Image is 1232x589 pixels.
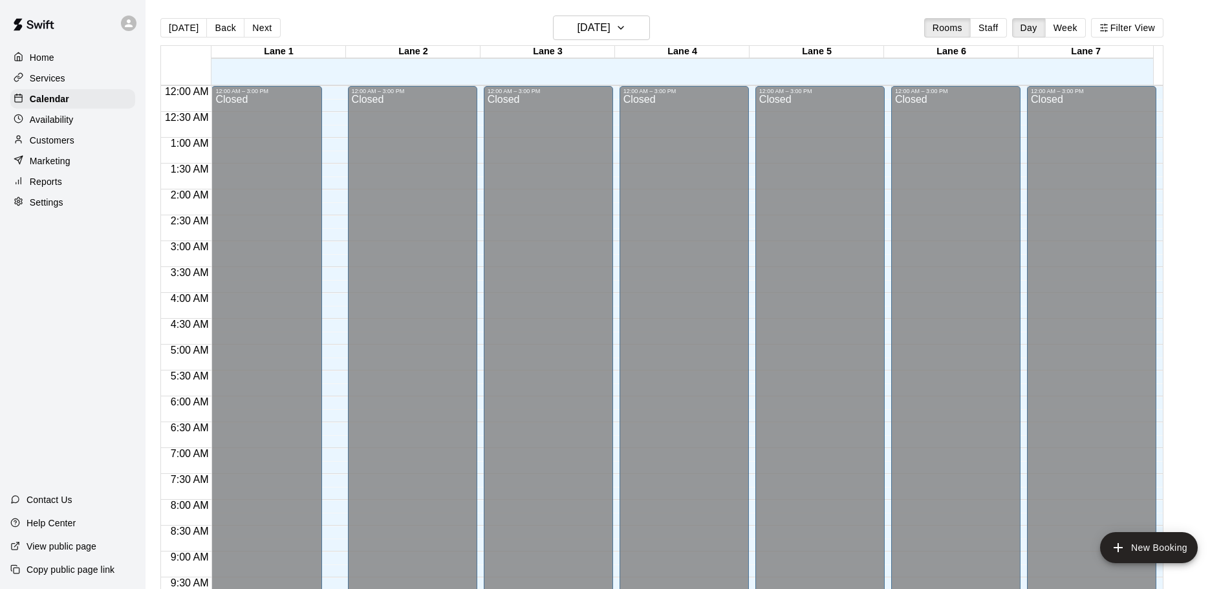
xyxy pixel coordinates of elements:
div: Lane 3 [481,46,615,58]
div: 12:00 AM – 3:00 PM [488,88,609,94]
span: 7:00 AM [168,448,212,459]
span: 12:30 AM [162,112,212,123]
span: 9:00 AM [168,552,212,562]
button: Filter View [1091,18,1163,37]
p: Reports [30,175,62,188]
div: Lane 4 [615,46,750,58]
p: Help Center [27,517,76,530]
div: Lane 6 [884,46,1019,58]
p: Settings [30,196,63,209]
p: Customers [30,134,74,147]
a: Settings [10,193,135,212]
span: 6:30 AM [168,422,212,433]
button: Back [206,18,244,37]
p: Home [30,51,54,64]
div: 12:00 AM – 3:00 PM [352,88,473,94]
span: 9:30 AM [168,577,212,588]
div: Lane 5 [750,46,884,58]
span: 4:30 AM [168,319,212,330]
a: Calendar [10,89,135,109]
span: 2:00 AM [168,189,212,200]
div: 12:00 AM – 3:00 PM [215,88,318,94]
button: [DATE] [553,16,650,40]
span: 7:30 AM [168,474,212,485]
span: 4:00 AM [168,293,212,304]
a: Availability [10,110,135,129]
div: 12:00 AM – 3:00 PM [1031,88,1152,94]
button: Day [1012,18,1046,37]
div: Lane 1 [211,46,346,58]
a: Home [10,48,135,67]
button: add [1100,532,1198,563]
button: Rooms [924,18,971,37]
span: 12:00 AM [162,86,212,97]
div: Lane 2 [346,46,481,58]
span: 3:00 AM [168,241,212,252]
div: 12:00 AM – 3:00 PM [759,88,881,94]
span: 5:30 AM [168,370,212,381]
p: Marketing [30,155,70,167]
span: 1:30 AM [168,164,212,175]
span: 8:00 AM [168,500,212,511]
p: Calendar [30,92,69,105]
a: Marketing [10,151,135,171]
button: [DATE] [160,18,207,37]
p: Availability [30,113,74,126]
span: 3:30 AM [168,267,212,278]
div: 12:00 AM – 3:00 PM [895,88,1017,94]
span: 2:30 AM [168,215,212,226]
div: 12:00 AM – 3:00 PM [623,88,745,94]
span: 5:00 AM [168,345,212,356]
p: Services [30,72,65,85]
span: 1:00 AM [168,138,212,149]
div: Lane 7 [1019,46,1153,58]
button: Week [1045,18,1086,37]
span: 8:30 AM [168,526,212,537]
p: Copy public page link [27,563,114,576]
button: Next [244,18,280,37]
a: Reports [10,172,135,191]
h6: [DATE] [578,19,611,37]
p: Contact Us [27,493,72,506]
button: Staff [970,18,1007,37]
a: Services [10,69,135,88]
p: View public page [27,540,96,553]
span: 6:00 AM [168,396,212,407]
a: Customers [10,131,135,150]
